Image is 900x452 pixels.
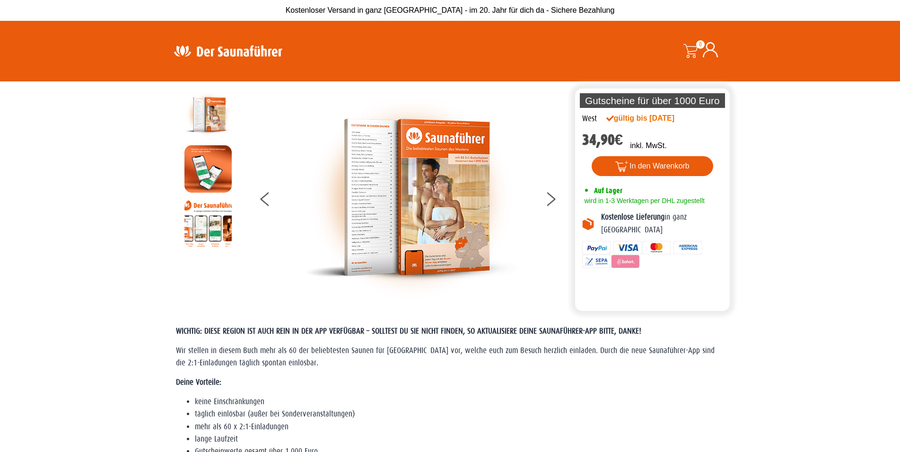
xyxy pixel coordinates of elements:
[582,131,623,149] bdi: 34,90
[176,327,641,336] span: WICHTIG: DIESE REGION IST AUCH REIN IN DER APP VERFÜGBAR – SOLLTEST DU SIE NICHT FINDEN, SO AKTUA...
[696,40,705,49] span: 0
[184,145,232,193] img: MOCKUP-iPhone_regional
[184,91,232,138] img: der-saunafuehrer-2025-west
[606,113,695,124] div: gültig bis [DATE]
[176,346,715,367] span: Wir stellen in diesem Buch mehr als 60 der beliebtesten Saunen für [GEOGRAPHIC_DATA] vor, welche ...
[176,378,221,387] strong: Deine Vorteile:
[195,396,725,408] li: keine Einschränkungen
[594,186,622,195] span: Auf Lager
[582,113,597,125] div: West
[601,213,664,222] b: Kostenlose Lieferung
[195,433,725,445] li: lange Laufzeit
[195,421,725,433] li: mehr als 60 x 2:1-Einladungen
[580,93,725,108] p: Gutscheine für über 1000 Euro
[195,408,725,420] li: täglich einlösbar (außer bei Sonderveranstaltungen)
[184,200,232,247] img: Anleitung7tn
[630,140,666,151] p: inkl. MwSt.
[582,197,705,204] span: wird in 1-3 Werktagen per DHL zugestellt
[286,6,615,14] span: Kostenloser Versand in ganz [GEOGRAPHIC_DATA] - im 20. Jahr für dich da - Sichere Bezahlung
[615,131,623,149] span: €
[305,91,517,304] img: der-saunafuehrer-2025-west
[592,156,713,176] button: In den Warenkorb
[601,211,723,236] p: in ganz [GEOGRAPHIC_DATA]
